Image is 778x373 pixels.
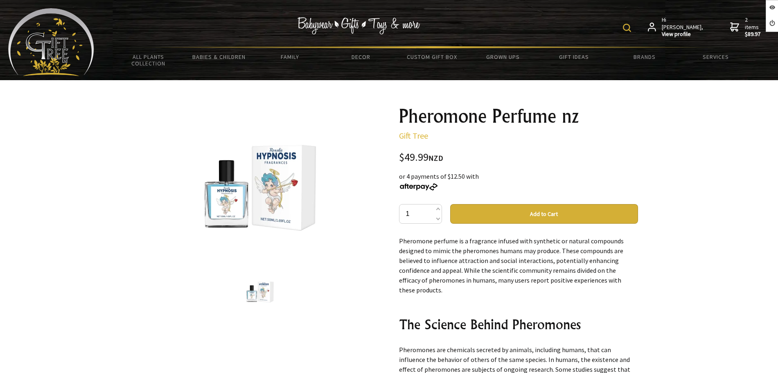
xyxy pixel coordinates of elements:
[467,48,538,65] a: Grown Ups
[113,48,184,72] a: All Plants Collection
[648,16,704,38] a: Hi [PERSON_NAME],View profile
[450,204,638,224] button: Add to Cart
[538,48,609,65] a: Gift Ideas
[399,236,638,295] p: Pheromone perfume is a fragrance infused with synthetic or natural compounds designed to mimic th...
[680,48,751,65] a: Services
[244,276,275,307] img: Pheromone Perfume nz
[297,17,420,34] img: Babywear - Gifts - Toys & more
[325,48,396,65] a: Decor
[745,31,761,38] strong: $89.97
[399,315,638,334] h2: The Science Behind Pheromones
[428,153,443,163] span: NZD
[399,130,428,141] a: Gift Tree
[745,16,761,38] span: 2 items
[8,8,94,76] img: Babyware - Gifts - Toys and more...
[399,171,638,191] div: or 4 payments of $12.50 with
[184,48,255,65] a: Babies & Children
[397,48,467,65] a: Custom Gift Box
[399,152,638,163] div: $49.99
[623,24,631,32] img: product search
[730,16,761,38] a: 2 items$89.97
[196,122,324,250] img: Pheromone Perfume nz
[255,48,325,65] a: Family
[399,106,638,126] h1: Pheromone Perfume nz
[399,183,438,191] img: Afterpay
[662,31,704,38] strong: View profile
[609,48,680,65] a: Brands
[662,16,704,38] span: Hi [PERSON_NAME],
